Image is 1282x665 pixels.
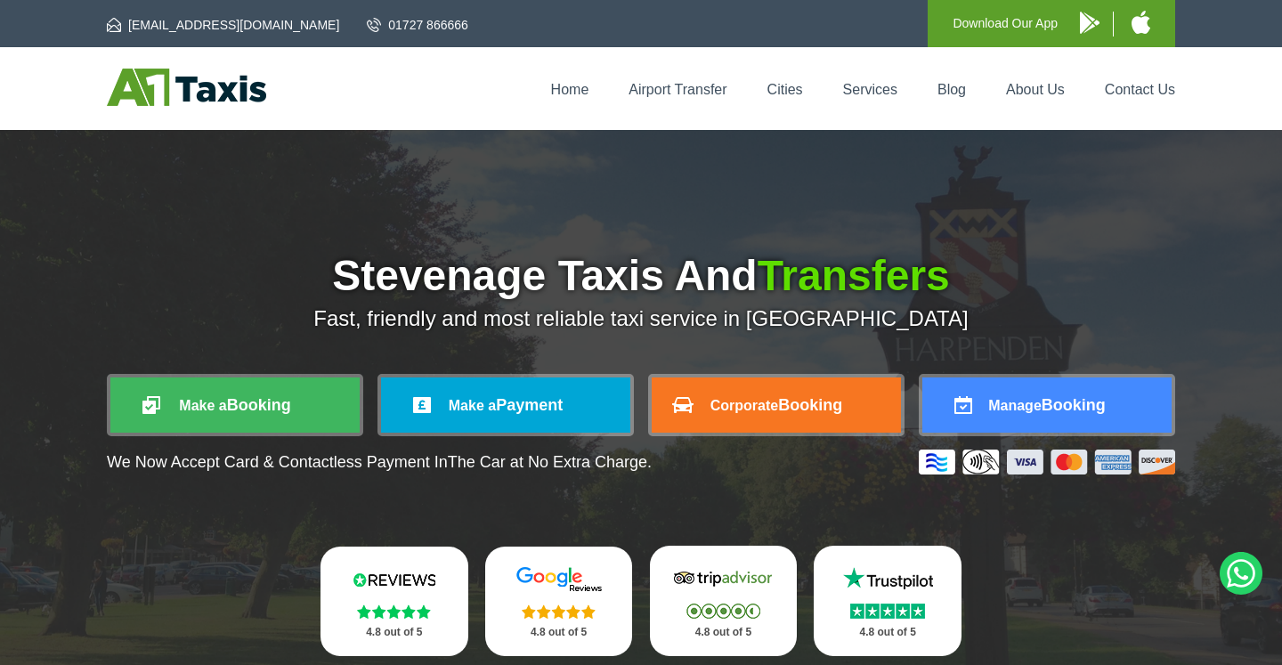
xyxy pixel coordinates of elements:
[652,377,901,433] a: CorporateBooking
[834,565,941,592] img: Trustpilot
[107,16,339,34] a: [EMAIL_ADDRESS][DOMAIN_NAME]
[449,398,496,413] span: Make a
[107,255,1175,297] h1: Stevenage Taxis And
[833,621,942,644] p: 4.8 out of 5
[710,398,778,413] span: Corporate
[767,82,803,97] a: Cities
[850,604,925,619] img: Stars
[179,398,226,413] span: Make a
[1132,11,1150,34] img: A1 Taxis iPhone App
[686,604,760,619] img: Stars
[988,398,1042,413] span: Manage
[522,604,596,619] img: Stars
[110,377,360,433] a: Make aBooking
[340,621,449,644] p: 4.8 out of 5
[107,306,1175,331] p: Fast, friendly and most reliable taxi service in [GEOGRAPHIC_DATA]
[919,450,1175,474] img: Credit And Debit Cards
[381,377,630,433] a: Make aPayment
[953,12,1058,35] p: Download Our App
[758,252,950,299] span: Transfers
[669,621,778,644] p: 4.8 out of 5
[1006,82,1065,97] a: About Us
[814,546,961,656] a: Trustpilot Stars 4.8 out of 5
[937,82,966,97] a: Blog
[629,82,726,97] a: Airport Transfer
[367,16,468,34] a: 01727 866666
[357,604,431,619] img: Stars
[485,547,633,656] a: Google Stars 4.8 out of 5
[843,82,897,97] a: Services
[922,377,1172,433] a: ManageBooking
[551,82,589,97] a: Home
[1080,12,1099,34] img: A1 Taxis Android App
[505,621,613,644] p: 4.8 out of 5
[669,565,776,592] img: Tripadvisor
[1105,82,1175,97] a: Contact Us
[320,547,468,656] a: Reviews.io Stars 4.8 out of 5
[341,566,448,593] img: Reviews.io
[448,453,652,471] span: The Car at No Extra Charge.
[107,69,266,106] img: A1 Taxis St Albans LTD
[107,453,652,472] p: We Now Accept Card & Contactless Payment In
[650,546,798,656] a: Tripadvisor Stars 4.8 out of 5
[506,566,613,593] img: Google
